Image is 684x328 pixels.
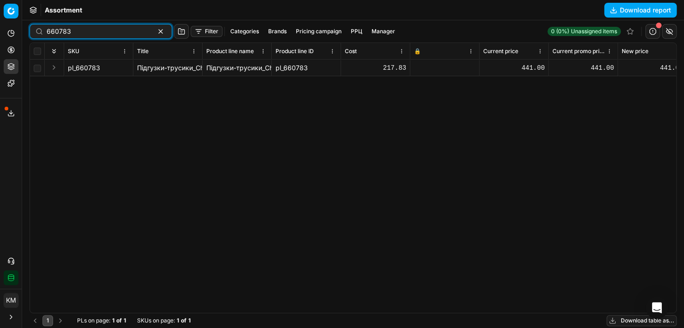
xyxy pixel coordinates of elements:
button: Download report [604,3,677,18]
span: Current price [483,48,518,55]
span: SKUs on page : [137,317,175,324]
div: 217.83 [345,63,406,73]
button: Manager [368,26,399,37]
span: Title [137,48,149,55]
span: Cost [345,48,357,55]
span: New price [622,48,648,55]
div: pl_660783 [276,63,337,73]
strong: of [181,317,186,324]
button: Go to next page [55,315,66,326]
span: pl_660783 [68,63,100,73]
button: КM [4,293,18,308]
span: Product line ID [276,48,314,55]
span: 🔒 [414,48,421,55]
button: Expand all [48,46,60,57]
span: SKU [68,48,79,55]
strong: 1 [188,317,191,324]
button: Filter [191,26,222,37]
button: РРЦ [347,26,366,37]
span: PLs on page : [77,317,110,324]
span: Product line name [206,48,254,55]
button: Go to previous page [30,315,41,326]
nav: breadcrumb [45,6,82,15]
div: Підгузки-трусики_Chicolino_Super_Soft_5_(11-25_кг)_34_шт. [206,63,268,73]
div: Підгузки-трусики_Chicolino_Super_Soft_5_(11-25_кг)_34_шт. [137,63,198,73]
div: 441.00 [552,63,614,73]
strong: of [116,317,122,324]
strong: 1 [124,317,126,324]
div: 441.00 [622,63,683,73]
div: Open Intercom Messenger [646,297,668,319]
strong: 1 [112,317,114,324]
span: Current promo price [552,48,605,55]
strong: 1 [177,317,179,324]
button: 1 [42,315,53,326]
input: Search by SKU or title [47,27,148,36]
button: Download table as... [606,315,677,326]
div: 441.00 [483,63,545,73]
a: 0 (0%)Unassigned items [547,27,621,36]
button: Expand [48,62,60,73]
button: Pricing campaign [292,26,345,37]
button: Categories [227,26,263,37]
span: Assortment [45,6,82,15]
nav: pagination [30,315,66,326]
button: Brands [264,26,290,37]
span: Unassigned items [571,28,617,35]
